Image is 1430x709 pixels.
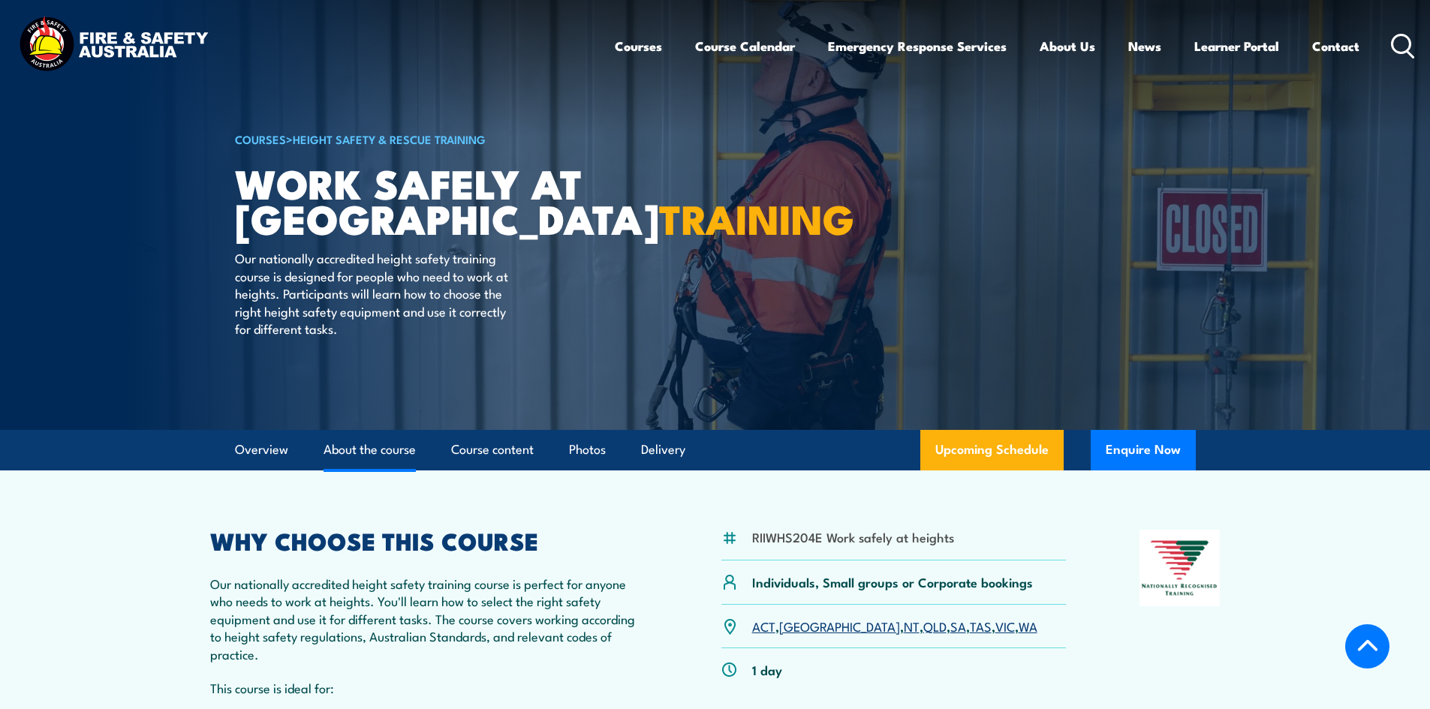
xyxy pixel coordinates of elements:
a: Height Safety & Rescue Training [293,131,486,147]
a: Contact [1312,26,1359,66]
a: Upcoming Schedule [920,430,1064,470]
a: About the course [324,430,416,470]
a: VIC [995,617,1015,635]
a: SA [950,617,966,635]
a: COURSES [235,131,286,147]
p: This course is ideal for: [210,679,649,696]
a: About Us [1040,26,1095,66]
a: Overview [235,430,288,470]
a: TAS [970,617,992,635]
a: NT [904,617,920,635]
img: Nationally Recognised Training logo. [1139,530,1221,606]
a: ACT [752,617,775,635]
p: , , , , , , , [752,617,1037,635]
h2: WHY CHOOSE THIS COURSE [210,530,649,551]
p: Our nationally accredited height safety training course is perfect for anyone who needs to work a... [210,575,649,662]
a: News [1128,26,1161,66]
a: QLD [923,617,947,635]
a: Course content [451,430,534,470]
a: Delivery [641,430,685,470]
a: Courses [615,26,662,66]
strong: TRAINING [659,186,854,248]
p: 1 day [752,661,782,678]
a: Photos [569,430,606,470]
button: Enquire Now [1091,430,1196,470]
a: WA [1019,617,1037,635]
li: RIIWHS204E Work safely at heights [752,528,954,545]
h6: > [235,130,606,148]
a: Learner Portal [1194,26,1279,66]
p: Our nationally accredited height safety training course is designed for people who need to work a... [235,249,509,337]
a: [GEOGRAPHIC_DATA] [779,617,900,635]
p: Individuals, Small groups or Corporate bookings [752,573,1033,590]
a: Emergency Response Services [828,26,1007,66]
h1: Work Safely at [GEOGRAPHIC_DATA] [235,165,606,235]
a: Course Calendar [695,26,795,66]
